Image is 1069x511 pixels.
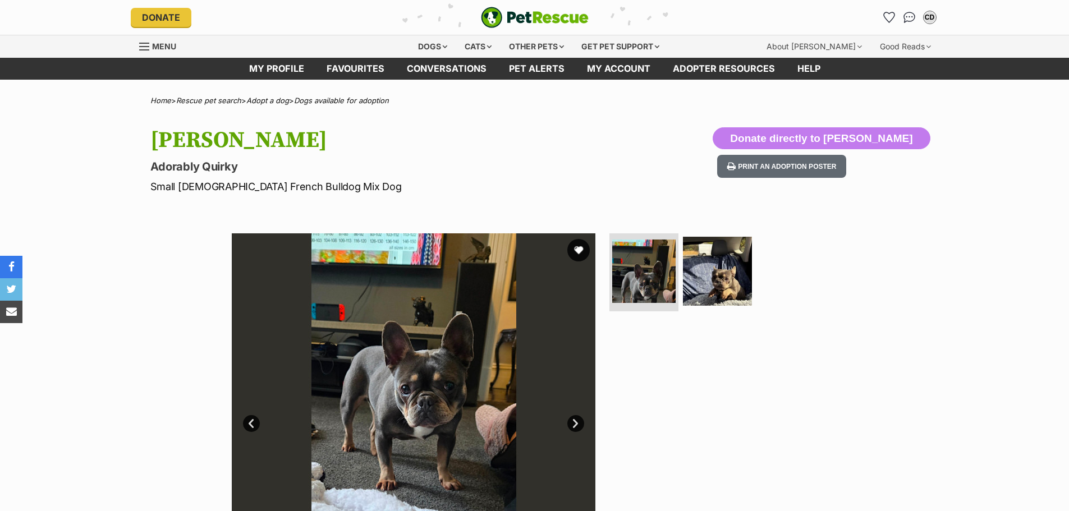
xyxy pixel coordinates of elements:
[150,127,625,153] h1: [PERSON_NAME]
[662,58,786,80] a: Adopter resources
[903,12,915,23] img: chat-41dd97257d64d25036548639549fe6c8038ab92f7586957e7f3b1b290dea8141.svg
[396,58,498,80] a: conversations
[901,8,919,26] a: Conversations
[921,8,939,26] button: My account
[880,8,939,26] ul: Account quick links
[759,35,870,58] div: About [PERSON_NAME]
[176,96,241,105] a: Rescue pet search
[574,35,667,58] div: Get pet support
[246,96,289,105] a: Adopt a dog
[481,7,589,28] img: logo-e224e6f780fb5917bec1dbf3a21bbac754714ae5b6737aabdf751b685950b380.svg
[410,35,455,58] div: Dogs
[924,12,935,23] div: CD
[786,58,832,80] a: Help
[150,96,171,105] a: Home
[131,8,191,27] a: Donate
[567,415,584,432] a: Next
[122,96,947,105] div: > > >
[501,35,572,58] div: Other pets
[872,35,939,58] div: Good Reads
[717,155,846,178] button: Print an adoption poster
[139,35,184,56] a: Menu
[150,179,625,194] p: Small [DEMOGRAPHIC_DATA] French Bulldog Mix Dog
[481,7,589,28] a: PetRescue
[315,58,396,80] a: Favourites
[457,35,499,58] div: Cats
[612,240,676,303] img: Photo of Lily Tamblyn
[498,58,576,80] a: Pet alerts
[880,8,898,26] a: Favourites
[294,96,389,105] a: Dogs available for adoption
[576,58,662,80] a: My account
[567,239,590,261] button: favourite
[713,127,930,150] button: Donate directly to [PERSON_NAME]
[152,42,176,51] span: Menu
[238,58,315,80] a: My profile
[243,415,260,432] a: Prev
[150,159,625,174] p: Adorably Quirky
[683,237,752,306] img: Photo of Lily Tamblyn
